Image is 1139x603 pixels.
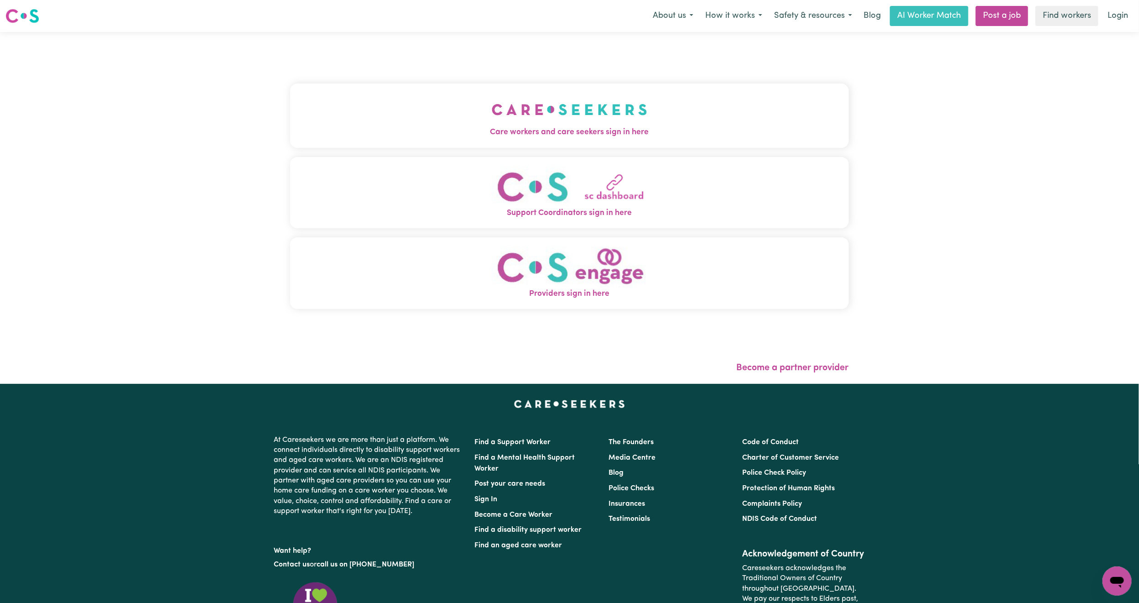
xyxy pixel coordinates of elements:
a: Find a Mental Health Support Worker [475,454,575,472]
a: Protection of Human Rights [742,485,835,492]
a: Sign In [475,496,498,503]
a: Charter of Customer Service [742,454,839,461]
span: Care workers and care seekers sign in here [290,126,849,138]
a: The Founders [609,439,654,446]
a: Police Checks [609,485,654,492]
a: call us on [PHONE_NUMBER] [317,561,415,568]
a: Post your care needs [475,480,546,488]
a: AI Worker Match [890,6,968,26]
iframe: Button to launch messaging window, conversation in progress [1103,566,1132,596]
button: About us [647,6,699,26]
span: Providers sign in here [290,288,849,300]
a: Contact us [274,561,310,568]
button: Providers sign in here [290,237,849,309]
button: How it works [699,6,768,26]
button: Support Coordinators sign in here [290,157,849,229]
img: Careseekers logo [5,8,39,24]
a: Code of Conduct [742,439,799,446]
a: Careseekers home page [514,400,625,408]
button: Care workers and care seekers sign in here [290,84,849,147]
p: Want help? [274,542,464,556]
a: Police Check Policy [742,469,806,477]
a: Find workers [1035,6,1098,26]
h2: Acknowledgement of Country [742,549,865,560]
a: Media Centre [609,454,655,461]
button: Safety & resources [768,6,858,26]
a: Blog [609,469,624,477]
a: Blog [858,6,886,26]
a: Find a disability support worker [475,526,582,534]
p: or [274,556,464,573]
a: Login [1102,6,1134,26]
a: NDIS Code of Conduct [742,515,817,523]
a: Post a job [976,6,1028,26]
span: Support Coordinators sign in here [290,207,849,219]
a: Find an aged care worker [475,542,562,549]
a: Become a partner provider [737,363,849,372]
a: Find a Support Worker [475,439,551,446]
p: At Careseekers we are more than just a platform. We connect individuals directly to disability su... [274,431,464,520]
a: Complaints Policy [742,500,802,508]
a: Careseekers logo [5,5,39,26]
a: Insurances [609,500,645,508]
a: Become a Care Worker [475,511,553,519]
a: Testimonials [609,515,650,523]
